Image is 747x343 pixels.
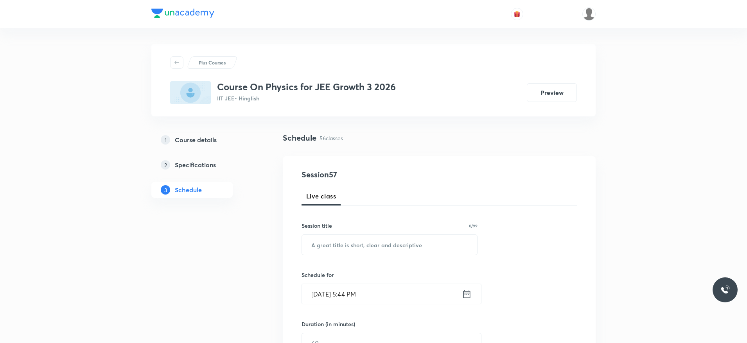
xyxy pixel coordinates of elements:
button: avatar [511,8,523,20]
h6: Duration (in minutes) [302,320,355,328]
p: 3 [161,185,170,195]
p: IIT JEE • Hinglish [217,94,396,102]
p: 0/99 [469,224,478,228]
a: Company Logo [151,9,214,20]
img: ttu [720,285,730,295]
img: avatar [514,11,521,18]
h6: Schedule for [302,271,478,279]
h6: Session title [302,222,332,230]
img: Company Logo [151,9,214,18]
img: Ankit Porwal [582,7,596,21]
h3: Course On Physics for JEE Growth 3 2026 [217,81,396,93]
img: 983F233E-13D7-427E-B884-69ADF8A2DAEE_plus.png [170,81,211,104]
button: Preview [527,83,577,102]
h5: Schedule [175,185,202,195]
p: 2 [161,160,170,170]
a: 1Course details [151,132,258,148]
p: Plus Courses [199,59,226,66]
a: 2Specifications [151,157,258,173]
h4: Schedule [283,132,316,144]
p: 1 [161,135,170,145]
input: A great title is short, clear and descriptive [302,235,477,255]
h5: Specifications [175,160,216,170]
p: 56 classes [320,134,343,142]
h5: Course details [175,135,217,145]
h4: Session 57 [302,169,444,180]
span: Live class [306,191,336,201]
